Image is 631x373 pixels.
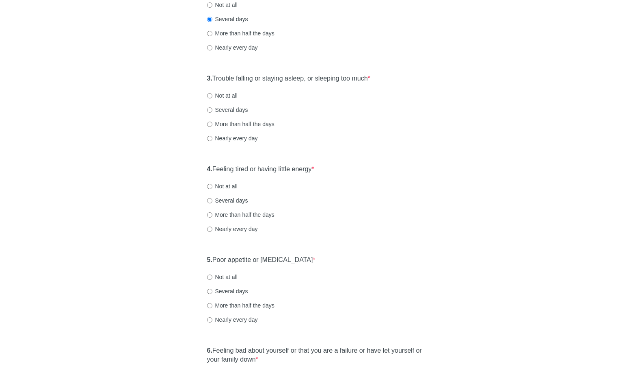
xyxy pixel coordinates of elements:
strong: 4. [207,166,212,172]
strong: 6. [207,347,212,354]
label: Not at all [207,273,238,281]
input: Several days [207,198,212,203]
label: More than half the days [207,29,274,37]
label: Several days [207,106,248,114]
label: More than half the days [207,211,274,219]
label: Not at all [207,92,238,100]
label: Several days [207,196,248,205]
input: Several days [207,17,212,22]
input: Nearly every day [207,45,212,50]
input: Nearly every day [207,136,212,141]
input: Several days [207,107,212,113]
label: More than half the days [207,120,274,128]
label: More than half the days [207,301,274,310]
label: Not at all [207,1,238,9]
input: Not at all [207,275,212,280]
label: Poor appetite or [MEDICAL_DATA] [207,255,315,265]
label: Several days [207,287,248,295]
input: Not at all [207,184,212,189]
input: More than half the days [207,122,212,127]
label: Several days [207,15,248,23]
label: Nearly every day [207,225,258,233]
label: Feeling bad about yourself or that you are a failure or have let yourself or your family down [207,346,424,365]
input: Nearly every day [207,227,212,232]
label: Not at all [207,182,238,190]
input: Several days [207,289,212,294]
label: Nearly every day [207,44,258,52]
strong: 5. [207,256,212,263]
label: Nearly every day [207,316,258,324]
label: Nearly every day [207,134,258,142]
input: Not at all [207,2,212,8]
strong: 3. [207,75,212,82]
input: More than half the days [207,303,212,308]
input: Not at all [207,93,212,98]
label: Trouble falling or staying asleep, or sleeping too much [207,74,370,83]
input: Nearly every day [207,317,212,323]
input: More than half the days [207,212,212,218]
label: Feeling tired or having little energy [207,165,314,174]
input: More than half the days [207,31,212,36]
